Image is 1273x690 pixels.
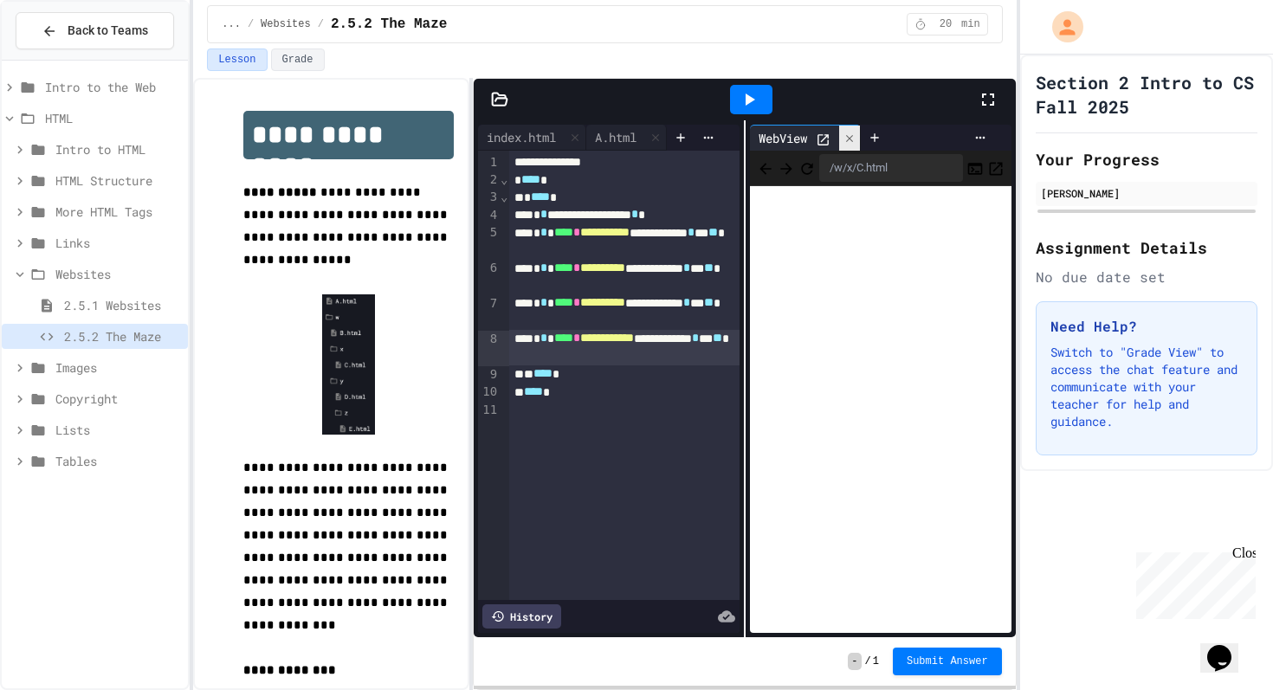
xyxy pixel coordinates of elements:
[478,260,500,295] div: 6
[64,296,181,314] span: 2.5.1 Websites
[778,157,795,178] span: Forward
[1050,316,1243,337] h3: Need Help?
[478,207,500,224] div: 4
[478,154,500,171] div: 1
[1200,621,1256,673] iframe: chat widget
[819,154,963,182] div: /w/x/C.html
[55,203,181,221] span: More HTML Tags
[64,327,181,345] span: 2.5.2 The Maze
[586,125,667,151] div: A.html
[7,7,120,110] div: Chat with us now!Close
[873,655,879,668] span: 1
[318,17,324,31] span: /
[478,189,500,206] div: 3
[1129,545,1256,619] iframe: chat widget
[500,172,508,186] span: Fold line
[478,331,500,366] div: 8
[478,295,500,331] div: 7
[271,48,325,71] button: Grade
[482,604,561,629] div: History
[16,12,174,49] button: Back to Teams
[1036,70,1257,119] h1: Section 2 Intro to CS Fall 2025
[966,158,984,178] button: Console
[478,384,500,401] div: 10
[478,402,500,419] div: 11
[45,78,181,96] span: Intro to the Web
[478,125,586,151] div: index.html
[55,421,181,439] span: Lists
[848,653,861,670] span: -
[478,224,500,260] div: 5
[1036,235,1257,260] h2: Assignment Details
[55,265,181,283] span: Websites
[500,190,508,203] span: Fold line
[1050,344,1243,430] p: Switch to "Grade View" to access the chat feature and communicate with your teacher for help and ...
[222,17,241,31] span: ...
[586,128,645,146] div: A.html
[248,17,254,31] span: /
[55,358,181,377] span: Images
[932,17,960,31] span: 20
[1036,267,1257,287] div: No due date set
[478,366,500,384] div: 9
[961,17,980,31] span: min
[55,140,181,158] span: Intro to HTML
[798,158,816,178] button: Refresh
[207,48,267,71] button: Lesson
[55,390,181,408] span: Copyright
[55,234,181,252] span: Links
[757,157,774,178] span: Back
[68,22,148,40] span: Back to Teams
[893,648,1002,675] button: Submit Answer
[45,109,181,127] span: HTML
[1041,185,1252,201] div: [PERSON_NAME]
[55,171,181,190] span: HTML Structure
[987,158,1005,178] button: Open in new tab
[750,125,861,151] div: WebView
[1034,7,1088,47] div: My Account
[331,14,447,35] span: 2.5.2 The Maze
[750,186,1011,634] iframe: Web Preview
[750,129,816,147] div: WebView
[907,655,988,668] span: Submit Answer
[478,171,500,189] div: 2
[478,128,565,146] div: index.html
[1036,147,1257,171] h2: Your Progress
[261,17,311,31] span: Websites
[865,655,871,668] span: /
[55,452,181,470] span: Tables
